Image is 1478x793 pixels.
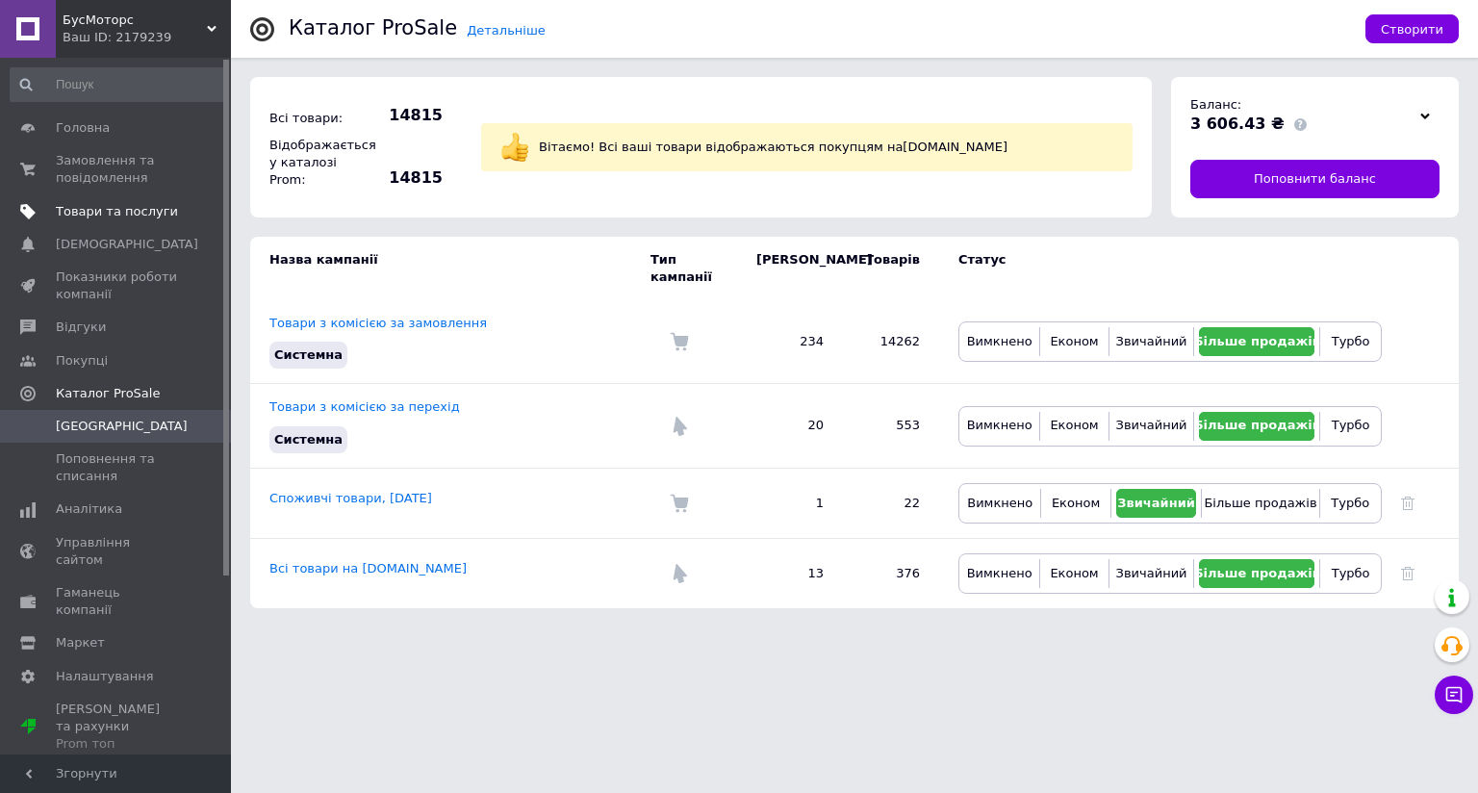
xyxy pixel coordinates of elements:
[650,237,737,300] td: Тип кампанії
[1325,489,1376,518] button: Турбо
[56,119,110,137] span: Головна
[56,152,178,187] span: Замовлення та повідомлення
[1045,559,1103,588] button: Економ
[56,385,160,402] span: Каталог ProSale
[56,450,178,485] span: Поповнення та списання
[56,634,105,652] span: Маркет
[1050,418,1098,432] span: Економ
[467,23,546,38] a: Детальніше
[1190,97,1241,112] span: Баланс:
[1401,566,1414,580] a: Видалити
[1117,496,1195,510] span: Звичайний
[56,701,178,754] span: [PERSON_NAME] та рахунки
[274,432,343,447] span: Системна
[1331,496,1369,510] span: Турбо
[1045,327,1103,356] button: Економ
[1199,327,1314,356] button: Більше продажів
[375,167,443,189] span: 14815
[843,237,939,300] td: Товарів
[1381,22,1443,37] span: Створити
[1254,170,1376,188] span: Поповнити баланс
[967,566,1032,580] span: Вимкнено
[967,496,1032,510] span: Вимкнено
[250,237,650,300] td: Назва кампанії
[843,468,939,538] td: 22
[1114,559,1189,588] button: Звичайний
[1325,559,1376,588] button: Турбо
[269,491,432,505] a: Споживчі товари, [DATE]
[1190,160,1440,198] a: Поповнити баланс
[843,538,939,608] td: 376
[63,29,231,46] div: Ваш ID: 2179239
[1207,489,1313,518] button: Більше продажів
[56,418,188,435] span: [GEOGRAPHIC_DATA]
[534,134,1118,161] div: Вітаємо! Всі ваші товари відображаються покупцям на [DOMAIN_NAME]
[939,237,1382,300] td: Статус
[964,559,1034,588] button: Вимкнено
[56,319,106,336] span: Відгуки
[56,584,178,619] span: Гаманець компанії
[1332,418,1370,432] span: Турбо
[967,418,1032,432] span: Вимкнено
[1116,489,1197,518] button: Звичайний
[1114,412,1189,441] button: Звичайний
[1046,489,1105,518] button: Економ
[274,347,343,362] span: Системна
[56,352,108,370] span: Покупці
[737,384,843,468] td: 20
[1116,566,1187,580] span: Звичайний
[670,417,689,436] img: Комісія за перехід
[56,500,122,518] span: Аналітика
[1194,566,1320,580] span: Більше продажів
[1114,327,1189,356] button: Звичайний
[1204,496,1316,510] span: Більше продажів
[1052,496,1100,510] span: Економ
[1190,115,1285,133] span: 3 606.43 ₴
[1050,334,1098,348] span: Економ
[56,668,154,685] span: Налаштування
[10,67,227,102] input: Пошук
[1045,412,1103,441] button: Економ
[737,237,843,300] td: [PERSON_NAME]
[964,327,1034,356] button: Вимкнено
[269,399,460,414] a: Товари з комісією за перехід
[670,564,689,583] img: Комісія за перехід
[1325,327,1376,356] button: Турбо
[1199,559,1314,588] button: Більше продажів
[1116,334,1187,348] span: Звичайний
[737,468,843,538] td: 1
[1194,418,1320,432] span: Більше продажів
[964,489,1035,518] button: Вимкнено
[56,236,198,253] span: [DEMOGRAPHIC_DATA]
[1332,566,1370,580] span: Турбо
[500,133,529,162] img: :+1:
[737,300,843,384] td: 234
[1199,412,1314,441] button: Більше продажів
[1325,412,1376,441] button: Турбо
[269,561,467,576] a: Всі товари на [DOMAIN_NAME]
[1332,334,1370,348] span: Турбо
[843,300,939,384] td: 14262
[56,269,178,303] span: Показники роботи компанії
[56,735,178,753] div: Prom топ
[737,538,843,608] td: 13
[375,105,443,126] span: 14815
[1401,496,1414,510] a: Видалити
[1435,676,1473,714] button: Чат з покупцем
[289,18,457,38] div: Каталог ProSale
[670,332,689,351] img: Комісія за замовлення
[1194,334,1320,348] span: Більше продажів
[1050,566,1098,580] span: Економ
[63,12,207,29] span: БусМоторс
[1116,418,1187,432] span: Звичайний
[1365,14,1459,43] button: Створити
[964,412,1034,441] button: Вимкнено
[56,203,178,220] span: Товари та послуги
[843,384,939,468] td: 553
[265,105,370,132] div: Всі товари:
[56,534,178,569] span: Управління сайтом
[265,132,370,194] div: Відображається у каталозі Prom:
[967,334,1032,348] span: Вимкнено
[670,494,689,513] img: Комісія за замовлення
[269,316,487,330] a: Товари з комісією за замовлення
